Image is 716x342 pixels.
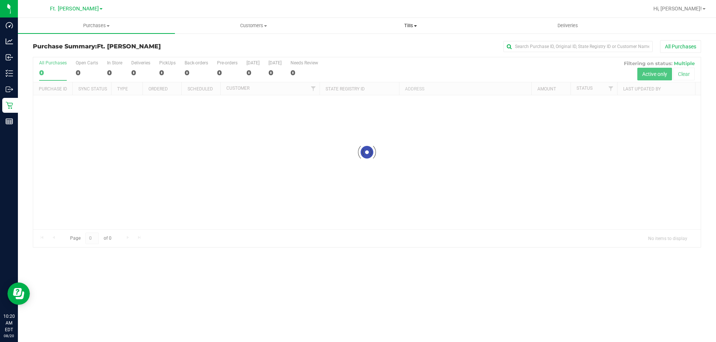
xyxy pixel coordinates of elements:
[503,41,653,52] input: Search Purchase ID, Original ID, State Registry ID or Customer Name...
[6,86,13,93] inline-svg: Outbound
[547,22,588,29] span: Deliveries
[175,22,332,29] span: Customers
[97,43,161,50] span: Ft. [PERSON_NAME]
[332,18,489,33] a: Tills
[50,6,99,12] span: Ft. [PERSON_NAME]
[660,40,701,53] button: All Purchases
[175,18,332,33] a: Customers
[6,54,13,61] inline-svg: Inbound
[489,18,646,33] a: Deliveries
[6,22,13,29] inline-svg: Dashboard
[6,38,13,45] inline-svg: Analytics
[332,22,489,29] span: Tills
[18,18,175,33] a: Purchases
[7,282,30,305] iframe: Resource center
[6,102,13,109] inline-svg: Retail
[653,6,702,12] span: Hi, [PERSON_NAME]!
[6,118,13,125] inline-svg: Reports
[6,70,13,77] inline-svg: Inventory
[3,313,15,333] p: 10:20 AM EDT
[3,333,15,339] p: 08/20
[33,43,255,50] h3: Purchase Summary:
[18,22,175,29] span: Purchases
